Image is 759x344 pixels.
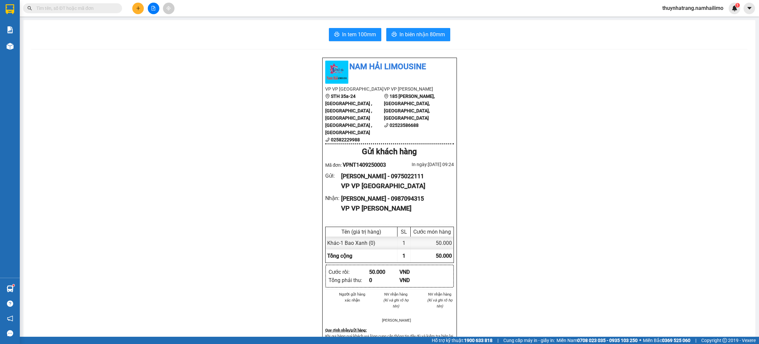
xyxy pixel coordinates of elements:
[327,229,395,235] div: Tên (giá trị hàng)
[325,61,454,73] li: Nam Hải Limousine
[503,337,555,344] span: Cung cấp máy in - giấy in:
[341,172,448,181] div: [PERSON_NAME] - 0975022111
[132,3,144,14] button: plus
[329,268,369,276] div: Cước rồi :
[341,203,448,214] div: VP VP [PERSON_NAME]
[695,337,696,344] span: |
[390,161,454,168] div: In ngày: [DATE] 09:24
[334,32,339,38] span: printer
[736,3,739,8] span: 1
[341,181,448,191] div: VP VP [GEOGRAPHIC_DATA]
[163,3,174,14] button: aim
[325,146,454,158] div: Gửi khách hàng
[325,137,330,142] span: phone
[412,229,452,235] div: Cước món hàng
[343,162,386,168] span: VPNT1409250003
[639,339,641,342] span: ⚪️
[392,32,397,38] span: printer
[7,315,13,322] span: notification
[327,253,352,259] span: Tổng cộng
[464,338,492,343] strong: 1900 633 818
[341,194,448,203] div: [PERSON_NAME] - 0987094315
[657,4,729,12] span: thuynhatrang.namhailimo
[7,26,14,33] img: solution-icon
[384,94,435,121] b: 185 [PERSON_NAME], [GEOGRAPHIC_DATA], [GEOGRAPHIC_DATA], [GEOGRAPHIC_DATA]
[399,229,409,235] div: SL
[384,94,389,99] span: environment
[399,276,430,284] div: VND
[746,5,752,11] span: caret-down
[325,85,384,93] li: VP VP [GEOGRAPHIC_DATA]
[577,338,638,343] strong: 0708 023 035 - 0935 103 250
[390,123,419,128] b: 02523586688
[556,337,638,344] span: Miền Nam
[411,237,454,249] div: 50.000
[151,6,156,11] span: file-add
[735,3,740,8] sup: 1
[369,268,400,276] div: 50.000
[325,61,348,84] img: logo.jpg
[166,6,171,11] span: aim
[382,291,410,297] li: NV nhận hàng
[397,237,411,249] div: 1
[7,330,13,336] span: message
[327,240,375,246] span: Khác - 1 Bao Xanh (0)
[325,94,372,135] b: STH 35a-24 [GEOGRAPHIC_DATA] , [GEOGRAPHIC_DATA] , [GEOGRAPHIC_DATA] [GEOGRAPHIC_DATA] , [GEOGRAP...
[136,6,141,11] span: plus
[384,123,389,128] span: phone
[7,43,14,50] img: warehouse-icon
[384,85,443,93] li: VP VP [PERSON_NAME]
[7,285,14,292] img: warehouse-icon
[325,327,454,333] div: Quy định nhận/gửi hàng :
[643,337,690,344] span: Miền Bắc
[386,28,450,41] button: printerIn biên nhận 80mm
[743,3,755,14] button: caret-down
[342,30,376,39] span: In tem 100mm
[329,28,381,41] button: printerIn tem 100mm
[369,276,400,284] div: 0
[662,338,690,343] strong: 0369 525 060
[13,284,15,286] sup: 1
[325,172,341,180] div: Gửi :
[732,5,738,11] img: icon-new-feature
[399,30,445,39] span: In biên nhận 80mm
[329,276,369,284] div: Tổng phải thu :
[382,317,410,323] li: [PERSON_NAME]
[325,194,341,202] div: Nhận :
[325,94,330,99] span: environment
[148,3,159,14] button: file-add
[338,291,366,303] li: Người gửi hàng xác nhận
[436,253,452,259] span: 50.000
[722,338,727,343] span: copyright
[402,253,405,259] span: 1
[497,337,498,344] span: |
[331,137,360,142] b: 02582229988
[383,298,409,308] i: (Kí và ghi rõ họ tên)
[7,301,13,307] span: question-circle
[325,161,390,169] div: Mã đơn:
[426,291,454,297] li: NV nhận hàng
[36,5,114,12] input: Tìm tên, số ĐT hoặc mã đơn
[427,298,453,308] i: (Kí và ghi rõ họ tên)
[27,6,32,11] span: search
[432,337,492,344] span: Hỗ trợ kỹ thuật:
[399,268,430,276] div: VND
[6,4,14,14] img: logo-vxr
